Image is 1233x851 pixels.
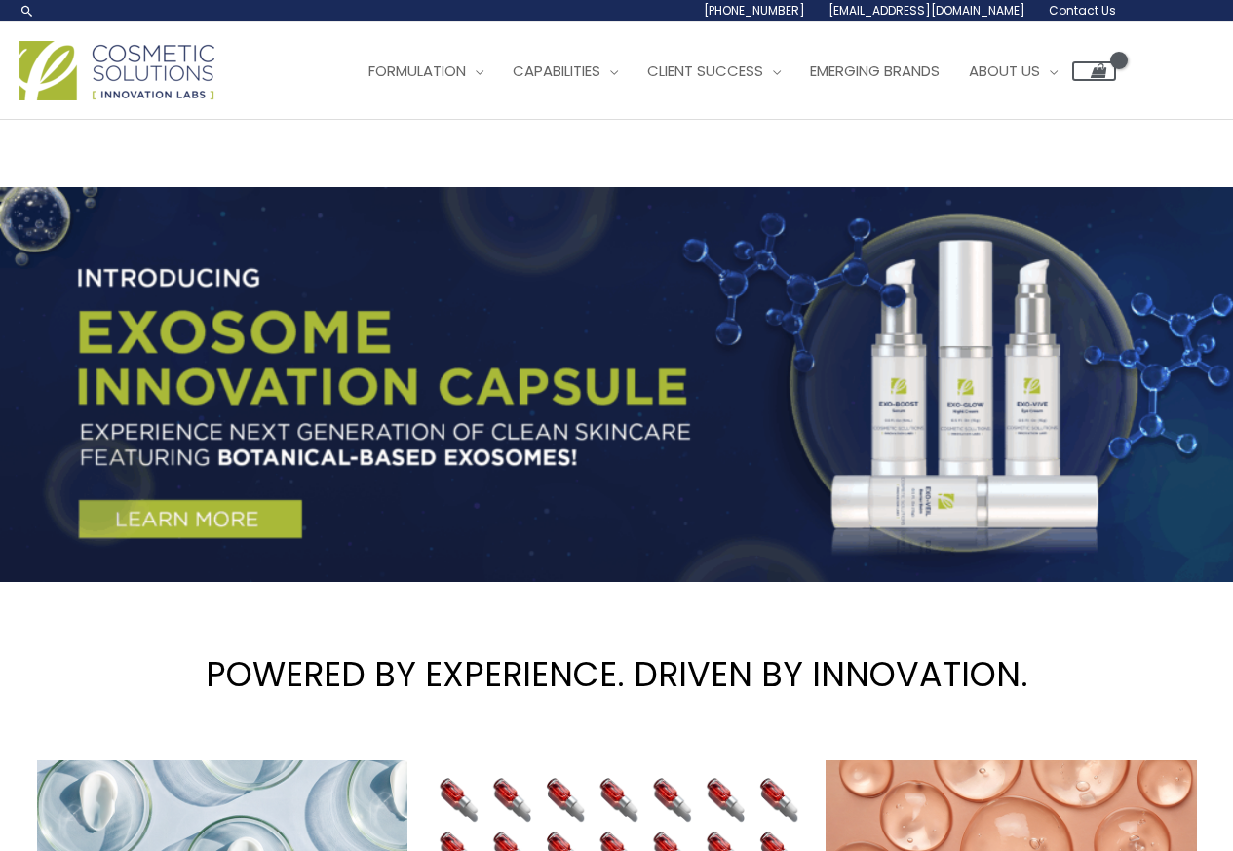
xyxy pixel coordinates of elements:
span: [EMAIL_ADDRESS][DOMAIN_NAME] [828,2,1025,19]
span: Capabilities [513,60,600,81]
a: About Us [954,42,1072,100]
img: Cosmetic Solutions Logo [19,41,214,100]
a: Formulation [354,42,498,100]
span: Contact Us [1049,2,1116,19]
nav: Site Navigation [339,42,1116,100]
span: Client Success [647,60,763,81]
span: Formulation [368,60,466,81]
a: Capabilities [498,42,633,100]
span: Emerging Brands [810,60,940,81]
span: [PHONE_NUMBER] [704,2,805,19]
a: Client Success [633,42,795,100]
a: View Shopping Cart, empty [1072,61,1116,81]
a: Search icon link [19,3,35,19]
a: Emerging Brands [795,42,954,100]
span: About Us [969,60,1040,81]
